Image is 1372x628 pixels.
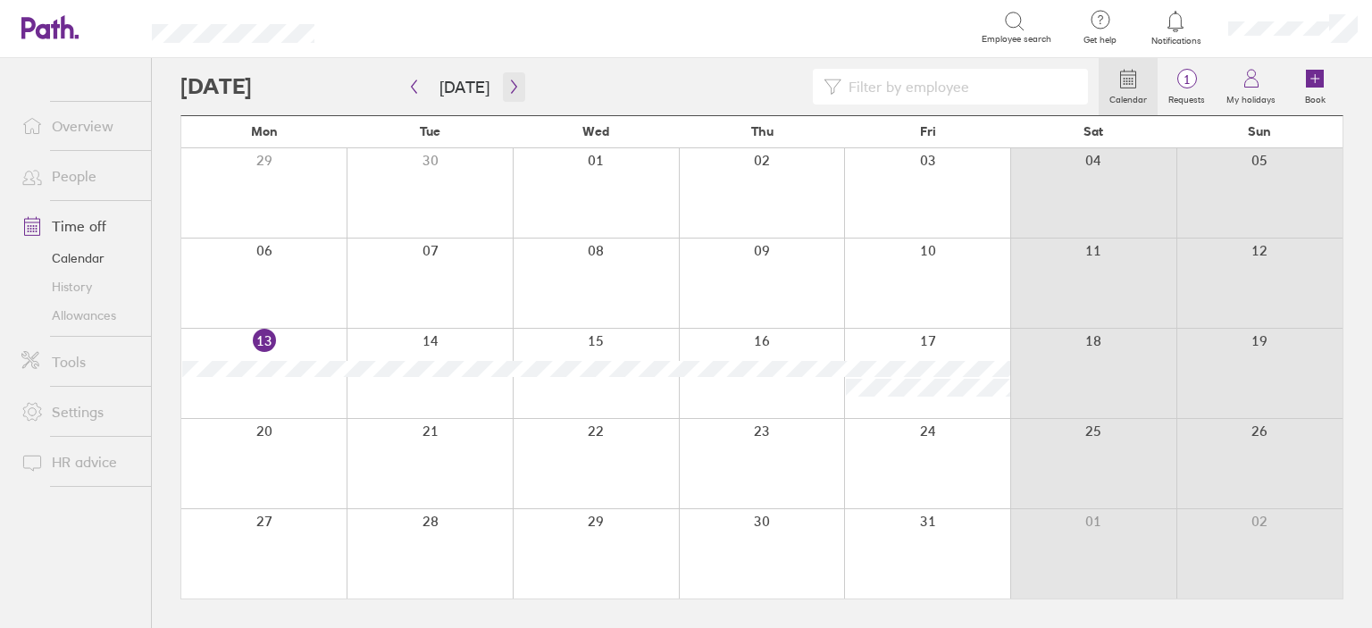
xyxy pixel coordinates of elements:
[751,124,774,138] span: Thu
[7,394,151,430] a: Settings
[1158,72,1216,87] span: 1
[251,124,278,138] span: Mon
[1083,124,1103,138] span: Sat
[1216,89,1286,105] label: My holidays
[920,124,936,138] span: Fri
[1147,36,1205,46] span: Notifications
[1248,124,1271,138] span: Sun
[1158,89,1216,105] label: Requests
[582,124,609,138] span: Wed
[7,208,151,244] a: Time off
[7,108,151,144] a: Overview
[7,301,151,330] a: Allowances
[1099,89,1158,105] label: Calendar
[1099,58,1158,115] a: Calendar
[1216,58,1286,115] a: My holidays
[1071,35,1129,46] span: Get help
[7,244,151,272] a: Calendar
[7,272,151,301] a: History
[7,344,151,380] a: Tools
[1294,89,1336,105] label: Book
[1158,58,1216,115] a: 1Requests
[982,34,1051,45] span: Employee search
[425,72,504,102] button: [DATE]
[7,158,151,194] a: People
[7,444,151,480] a: HR advice
[363,19,408,35] div: Search
[841,70,1077,104] input: Filter by employee
[1147,9,1205,46] a: Notifications
[420,124,440,138] span: Tue
[1286,58,1343,115] a: Book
